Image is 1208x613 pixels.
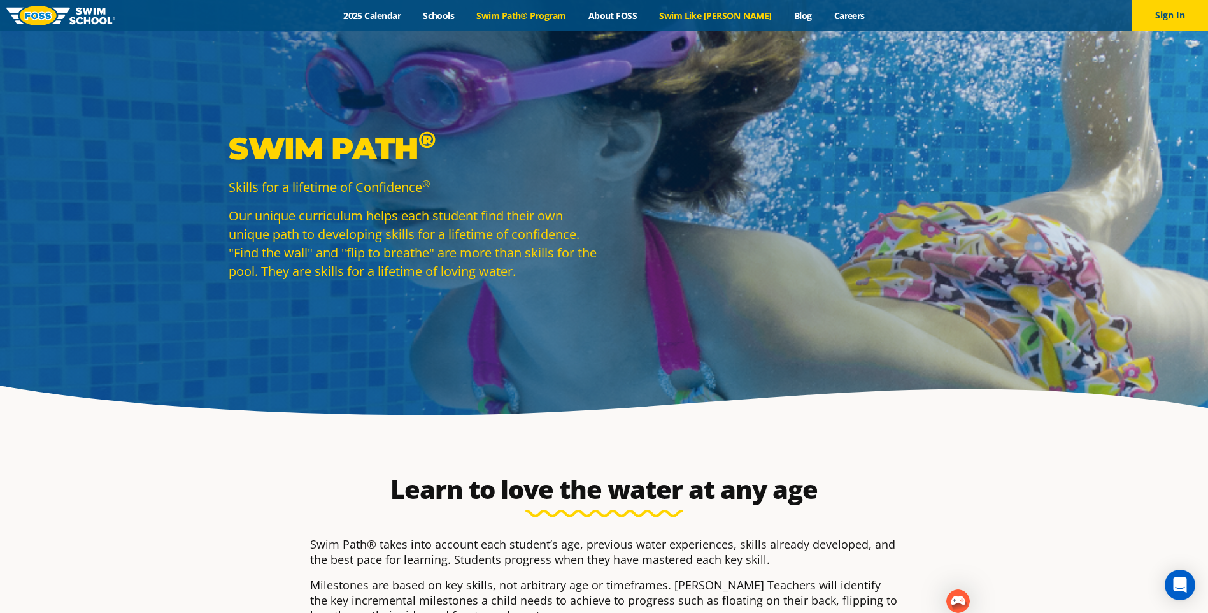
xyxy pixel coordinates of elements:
[783,10,823,22] a: Blog
[577,10,648,22] a: About FOSS
[422,177,430,190] sup: ®
[229,129,598,168] p: Swim Path
[229,206,598,280] p: Our unique curriculum helps each student find their own unique path to developing skills for a li...
[465,10,577,22] a: Swim Path® Program
[418,126,436,154] sup: ®
[823,10,876,22] a: Careers
[332,10,412,22] a: 2025 Calendar
[412,10,465,22] a: Schools
[6,6,115,25] img: FOSS Swim School Logo
[304,474,905,505] h2: Learn to love the water at any age
[229,178,598,196] p: Skills for a lifetime of Confidence
[648,10,783,22] a: Swim Like [PERSON_NAME]
[1165,570,1195,600] div: Open Intercom Messenger
[310,537,899,567] p: Swim Path® takes into account each student’s age, previous water experiences, skills already deve...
